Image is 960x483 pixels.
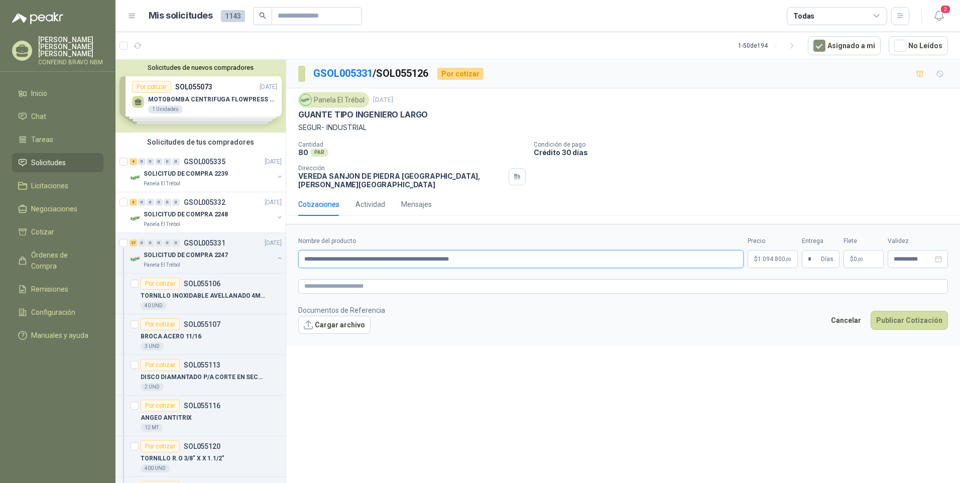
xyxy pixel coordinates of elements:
p: SEGUR- INDUSTRIAL [298,122,948,133]
div: Mensajes [401,199,432,210]
a: Manuales y ayuda [12,326,103,345]
span: 2 [940,5,951,14]
div: 0 [138,239,146,247]
span: Inicio [31,88,47,99]
div: Por cotizar [141,440,180,452]
p: DISCO DIAMANTADO P/A CORTE EN SECO 4" [141,373,266,382]
button: Asignado a mi [808,36,881,55]
div: 3 UND [141,342,164,350]
div: Por cotizar [141,278,180,290]
p: [DATE] [265,157,282,167]
span: 0 [854,256,863,262]
a: Negociaciones [12,199,103,218]
div: 0 [155,158,163,165]
p: SOL055120 [184,443,220,450]
p: CONFEIND BRAVO NBM [38,59,103,65]
a: Remisiones [12,280,103,299]
p: [DATE] [265,238,282,248]
a: Por cotizarSOL055113DISCO DIAMANTADO P/A CORTE EN SECO 4"2 UND [115,355,286,396]
div: 400 UND [141,464,170,472]
span: 1143 [221,10,245,22]
div: 0 [138,199,146,206]
span: Remisiones [31,284,68,295]
p: Condición de pago [534,141,956,148]
p: GSOL005335 [184,158,225,165]
p: ANGEO ANTITRIX [141,413,192,423]
p: VEREDA SANJON DE PIEDRA [GEOGRAPHIC_DATA] , [PERSON_NAME][GEOGRAPHIC_DATA] [298,172,505,189]
div: Solicitudes de nuevos compradoresPor cotizarSOL055073[DATE] MOTOBOMBA CENTRIFUGA FLOWPRESS 1.5HP-... [115,60,286,133]
a: Por cotizarSOL055120TORNILLO R.O 3/8" X X 1.1/2"400 UND [115,436,286,477]
span: ,00 [857,257,863,262]
img: Company Logo [300,94,311,105]
a: 4 0 0 0 0 0 GSOL005335[DATE] Company LogoSOLICITUD DE COMPRA 2239Panela El Trébol [130,156,284,188]
div: 0 [172,158,180,165]
div: 3 [130,199,137,206]
div: Cotizaciones [298,199,339,210]
div: 0 [164,158,171,165]
span: Configuración [31,307,75,318]
p: 80 [298,148,308,157]
img: Company Logo [130,253,142,265]
span: Tareas [31,134,53,145]
img: Company Logo [130,212,142,224]
p: Panela El Trébol [144,220,180,228]
div: 0 [138,158,146,165]
h1: Mis solicitudes [149,9,213,23]
p: GSOL005332 [184,199,225,206]
p: Cantidad [298,141,526,148]
span: ,00 [785,257,791,262]
label: Precio [748,236,798,246]
p: [PERSON_NAME] [PERSON_NAME] [PERSON_NAME] [38,36,103,57]
div: 4 [130,158,137,165]
span: Negociaciones [31,203,77,214]
p: TORNILLO R.O 3/8" X X 1.1/2" [141,454,224,463]
span: Cotizar [31,226,54,237]
p: / SOL055126 [313,66,429,81]
span: search [259,12,266,19]
a: Por cotizarSOL055116ANGEO ANTITRIX12 MT [115,396,286,436]
a: Solicitudes [12,153,103,172]
div: 0 [172,239,180,247]
p: $ 0,00 [844,250,884,268]
span: Licitaciones [31,180,68,191]
div: Actividad [355,199,385,210]
label: Entrega [802,236,839,246]
p: Documentos de Referencia [298,305,385,316]
span: Manuales y ayuda [31,330,88,341]
span: $ [850,256,854,262]
p: [DATE] [265,198,282,207]
div: Por cotizar [141,359,180,371]
div: 0 [147,239,154,247]
div: 0 [155,199,163,206]
span: Días [821,251,833,268]
p: Panela El Trébol [144,261,180,269]
p: [DATE] [373,95,393,105]
div: Todas [793,11,814,22]
div: 0 [172,199,180,206]
button: Cancelar [825,311,867,330]
div: 0 [147,199,154,206]
p: $1.094.800,00 [748,250,798,268]
p: SOL055106 [184,280,220,287]
img: Logo peakr [12,12,63,24]
p: SOLICITUD DE COMPRA 2239 [144,169,228,179]
a: Por cotizarSOL055107BROCA ACERO 11/163 UND [115,314,286,355]
button: Cargar archivo [298,316,371,334]
p: SOL055107 [184,321,220,328]
div: 1 - 50 de 194 [738,38,800,54]
div: 12 MT [141,424,163,432]
div: 2 UND [141,383,164,391]
div: Solicitudes de tus compradores [115,133,286,152]
span: Chat [31,111,46,122]
img: Company Logo [130,172,142,184]
label: Nombre del producto [298,236,744,246]
div: 40 UND [141,302,167,310]
label: Validez [888,236,948,246]
div: 0 [164,199,171,206]
a: Por cotizarSOL055106TORNILLO INOXIDABLE AVELLANADO 4MMx16M40 UND [115,274,286,314]
span: Órdenes de Compra [31,250,94,272]
div: 27 [130,239,137,247]
p: Crédito 30 días [534,148,956,157]
a: 27 0 0 0 0 0 GSOL005331[DATE] Company LogoSOLICITUD DE COMPRA 2247Panela El Trébol [130,237,284,269]
a: Chat [12,107,103,126]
